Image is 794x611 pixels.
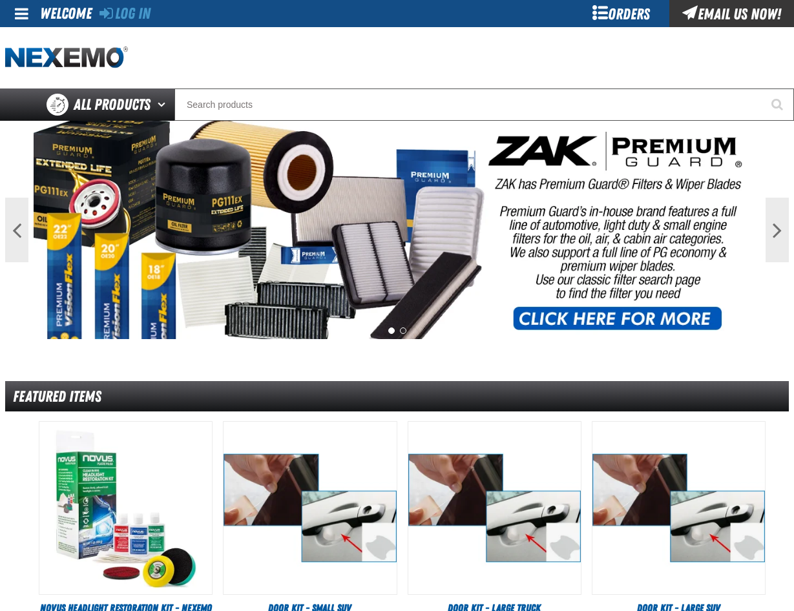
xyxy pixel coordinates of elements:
button: Previous [5,198,28,262]
img: Door Kit - Small SUV [224,422,396,594]
img: PG Filters & Wipers [34,121,760,339]
button: 2 of 2 [400,327,406,334]
a: Log In [99,5,151,23]
button: Open All Products pages [153,88,174,121]
: View Details of the Door Kit - Large Truck [408,422,581,594]
img: Nexemo logo [5,47,128,69]
img: Door Kit - Large SUV [592,422,765,594]
: View Details of the Door Kit - Large SUV [592,422,765,594]
img: Novus Headlight Restoration Kit - Nexemo [39,422,212,594]
img: Door Kit - Large Truck [408,422,581,594]
button: 1 of 2 [388,327,395,334]
span: All Products [74,93,151,116]
: View Details of the Door Kit - Small SUV [224,422,396,594]
button: Next [766,198,789,262]
div: Featured Items [5,381,789,411]
: View Details of the Novus Headlight Restoration Kit - Nexemo [39,422,212,594]
input: Search [174,88,794,121]
button: Start Searching [762,88,794,121]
